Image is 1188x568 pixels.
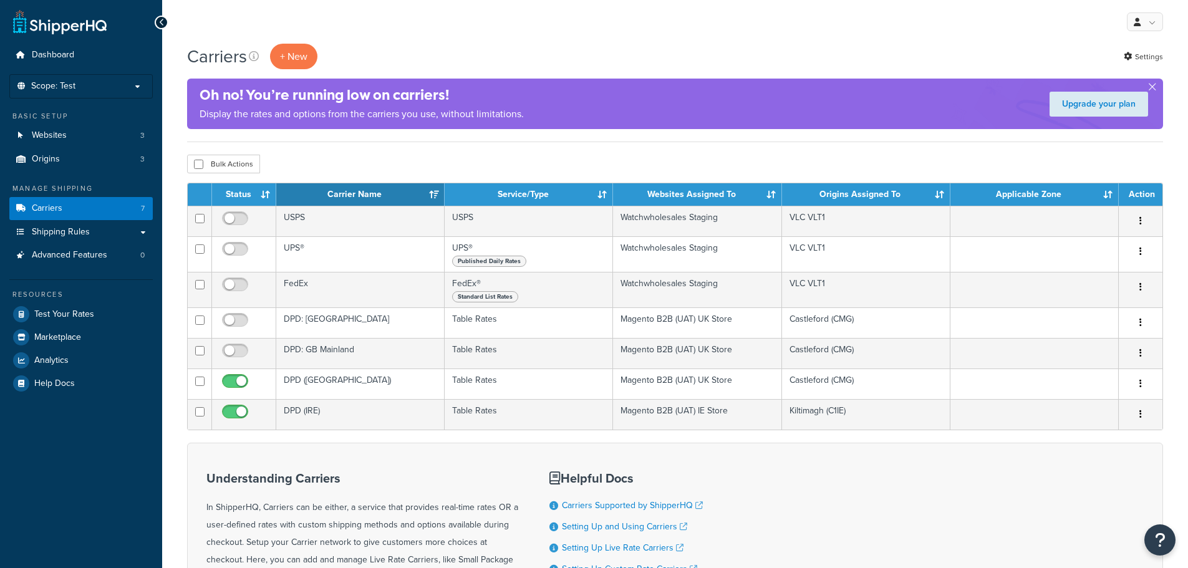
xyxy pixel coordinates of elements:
td: UPS® [276,236,445,272]
a: ShipperHQ Home [13,9,107,34]
td: DPD (IRE) [276,399,445,430]
td: USPS [276,206,445,236]
td: USPS [445,206,613,236]
td: Kiltimagh (C1IE) [782,399,950,430]
span: 0 [140,250,145,261]
div: Manage Shipping [9,183,153,194]
span: Websites [32,130,67,141]
span: Help Docs [34,378,75,389]
span: Published Daily Rates [452,256,526,267]
span: 7 [141,203,145,214]
th: Action [1119,183,1162,206]
li: Carriers [9,197,153,220]
a: Help Docs [9,372,153,395]
span: Marketplace [34,332,81,343]
div: Basic Setup [9,111,153,122]
span: Shipping Rules [32,227,90,238]
span: Analytics [34,355,69,366]
span: Carriers [32,203,62,214]
td: Magento B2B (UAT) UK Store [613,338,781,368]
a: Dashboard [9,44,153,67]
td: Castleford (CMG) [782,368,950,399]
a: Upgrade your plan [1050,92,1148,117]
a: Origins 3 [9,148,153,171]
td: Watchwholesales Staging [613,272,781,307]
td: FedEx® [445,272,613,307]
a: Marketplace [9,326,153,349]
span: Dashboard [32,50,74,60]
th: Origins Assigned To: activate to sort column ascending [782,183,950,206]
li: Websites [9,124,153,147]
button: + New [270,44,317,69]
a: Analytics [9,349,153,372]
p: Display the rates and options from the carriers you use, without limitations. [200,105,524,123]
h4: Oh no! You’re running low on carriers! [200,85,524,105]
a: Shipping Rules [9,221,153,244]
td: Watchwholesales Staging [613,206,781,236]
td: Table Rates [445,368,613,399]
th: Status: activate to sort column ascending [212,183,276,206]
td: DPD ([GEOGRAPHIC_DATA]) [276,368,445,399]
h1: Carriers [187,44,247,69]
a: Setting Up Live Rate Carriers [562,541,683,554]
th: Carrier Name: activate to sort column ascending [276,183,445,206]
button: Bulk Actions [187,155,260,173]
td: Table Rates [445,307,613,338]
td: FedEx [276,272,445,307]
td: VLC VLT1 [782,206,950,236]
div: Resources [9,289,153,300]
a: Carriers 7 [9,197,153,220]
td: DPD: [GEOGRAPHIC_DATA] [276,307,445,338]
td: Castleford (CMG) [782,338,950,368]
td: Castleford (CMG) [782,307,950,338]
a: Advanced Features 0 [9,244,153,267]
td: Magento B2B (UAT) UK Store [613,368,781,399]
a: Settings [1124,48,1163,65]
td: Table Rates [445,399,613,430]
span: Origins [32,154,60,165]
li: Origins [9,148,153,171]
a: Test Your Rates [9,303,153,325]
span: Test Your Rates [34,309,94,320]
a: Carriers Supported by ShipperHQ [562,499,703,512]
h3: Understanding Carriers [206,471,518,485]
a: Websites 3 [9,124,153,147]
th: Service/Type: activate to sort column ascending [445,183,613,206]
td: Magento B2B (UAT) IE Store [613,399,781,430]
td: Magento B2B (UAT) UK Store [613,307,781,338]
span: Advanced Features [32,250,107,261]
th: Applicable Zone: activate to sort column ascending [950,183,1119,206]
a: Setting Up and Using Carriers [562,520,687,533]
button: Open Resource Center [1144,524,1176,556]
span: 3 [140,130,145,141]
td: DPD: GB Mainland [276,338,445,368]
td: VLC VLT1 [782,236,950,272]
th: Websites Assigned To: activate to sort column ascending [613,183,781,206]
span: Standard List Rates [452,291,518,302]
span: Scope: Test [31,81,75,92]
td: Watchwholesales Staging [613,236,781,272]
li: Advanced Features [9,244,153,267]
td: Table Rates [445,338,613,368]
td: UPS® [445,236,613,272]
h3: Helpful Docs [549,471,712,485]
span: 3 [140,154,145,165]
td: VLC VLT1 [782,272,950,307]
